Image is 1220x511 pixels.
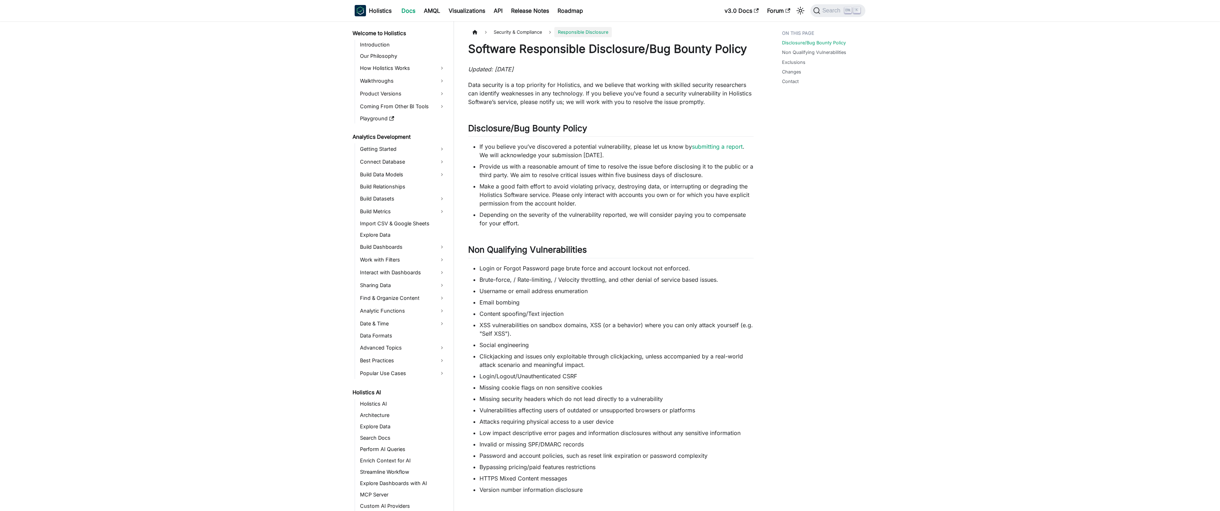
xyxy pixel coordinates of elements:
a: Introduction [358,40,448,50]
a: Getting Started [358,143,448,155]
a: Advanced Topics [358,342,448,353]
li: Password and account policies, such as reset link expiration or password complexity [479,451,754,460]
li: Clickjacking and issues only exploitable through clickjacking, unless accompanied by a real-world... [479,352,754,369]
li: If you believe you’ve discovered a potential vulnerability, please let us know by . We will ackno... [479,142,754,159]
a: Explore Dashboards with AI [358,478,448,488]
li: Login or Forgot Password page brute force and account lockout not enforced. [479,264,754,273]
li: Brute-force, / Rate-limiting, / Velocity throttling, and other denial of service based issues. [479,275,754,284]
a: Explore Data [358,422,448,432]
a: Build Datasets [358,193,448,204]
li: Make a good faith effort to avoid violating privacy, destroying data, or interrupting or degradin... [479,182,754,208]
li: Attacks requiring physical access to a user device [479,417,754,426]
a: Find & Organize Content [358,292,448,304]
a: Architecture [358,410,448,420]
a: AMQL [420,5,444,16]
kbd: K [853,7,860,13]
li: Invalid or missing SPF/DMARC records [479,440,754,449]
a: Release Notes [507,5,553,16]
a: HolisticsHolistics [355,5,392,16]
a: Date & Time [358,318,448,329]
a: Product Versions [358,88,448,99]
em: Updated: [DATE] [468,66,514,73]
h2: Non Qualifying Vulnerabilities [468,244,754,258]
a: Roadmap [553,5,587,16]
button: Search (Ctrl+K) [810,4,865,17]
a: Work with Filters [358,254,448,265]
a: Explore Data [358,230,448,240]
a: Walkthroughs [358,75,448,87]
li: Login/Logout/Unauthenticated CSRF [479,372,754,380]
li: Email bombing [479,298,754,307]
a: v3.0 Docs [720,5,763,16]
a: Holistics AI [350,388,448,397]
a: Disclosure/Bug Bounty Policy [782,39,846,46]
a: Holistics AI [358,399,448,409]
span: Search [820,7,845,14]
li: Missing cookie flags on non sensitive cookies [479,383,754,392]
a: Interact with Dashboards [358,267,448,278]
a: Playground [358,114,448,123]
a: Data Formats [358,331,448,341]
li: Bypassing pricing/paid features restrictions [479,463,754,471]
button: Switch between dark and light mode (currently light mode) [795,5,806,16]
a: Build Metrics [358,206,448,217]
li: XSS vulnerabilities on sandbox domains, XSS (or a behavior) where you can only attack yourself (e... [479,321,754,338]
a: Changes [782,68,801,75]
a: Visualizations [444,5,489,16]
span: Security & Compliance [490,27,545,37]
li: Content spoofing/Text injection [479,309,754,318]
a: Enrich Context for AI [358,456,448,466]
a: API [489,5,507,16]
a: Coming From Other BI Tools [358,101,448,112]
a: Connect Database [358,156,448,167]
h1: Software Responsible Disclosure/Bug Bounty Policy [468,42,754,56]
li: Username or email address enumeration [479,287,754,295]
a: Best Practices [358,355,448,366]
a: Import CSV & Google Sheets [358,219,448,229]
li: Low impact descriptive error pages and information disclosures without any sensitive information [479,429,754,437]
a: Docs [397,5,420,16]
a: Exclusions [782,59,805,66]
a: Analytics Development [350,132,448,142]
a: Sharing Data [358,280,448,291]
a: Streamline Workflow [358,467,448,477]
a: Perform AI Queries [358,444,448,454]
a: Build Relationships [358,182,448,192]
a: Analytic Functions [358,305,448,317]
p: Data security is a top priority for Holistics, and we believe that working with skilled security ... [468,81,754,106]
li: Vulnerabilities affecting users of outdated or unsupported browsers or platforms [479,406,754,414]
nav: Breadcrumbs [468,27,754,37]
li: Missing security headers which do not lead directly to a vulnerability [479,395,754,403]
nav: Docs sidebar [348,21,454,511]
a: How Holistics Works [358,62,448,74]
a: submitting a report [692,143,743,150]
a: Non Qualifying Vulnerabilities [782,49,846,56]
li: Depending on the severity of the vulnerability reported, we will consider paying you to compensat... [479,210,754,227]
li: Social engineering [479,341,754,349]
a: Welcome to Holistics [350,28,448,38]
a: Our Philosophy [358,51,448,61]
a: Home page [468,27,482,37]
a: Forum [763,5,794,16]
b: Holistics [369,6,392,15]
li: HTTPS Mixed Content messages [479,474,754,483]
img: Holistics [355,5,366,16]
span: Responsible Disclosure [554,27,612,37]
a: MCP Server [358,490,448,500]
li: Version number information disclosure [479,485,754,494]
a: Build Dashboards [358,241,448,253]
a: Search Docs [358,433,448,443]
h2: Disclosure/Bug Bounty Policy [468,123,754,137]
a: Popular Use Cases [358,368,448,379]
a: Custom AI Providers [358,501,448,511]
li: Provide us with a reasonable amount of time to resolve the issue before disclosing it to the publ... [479,162,754,179]
a: Build Data Models [358,169,448,180]
a: Contact [782,78,799,85]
